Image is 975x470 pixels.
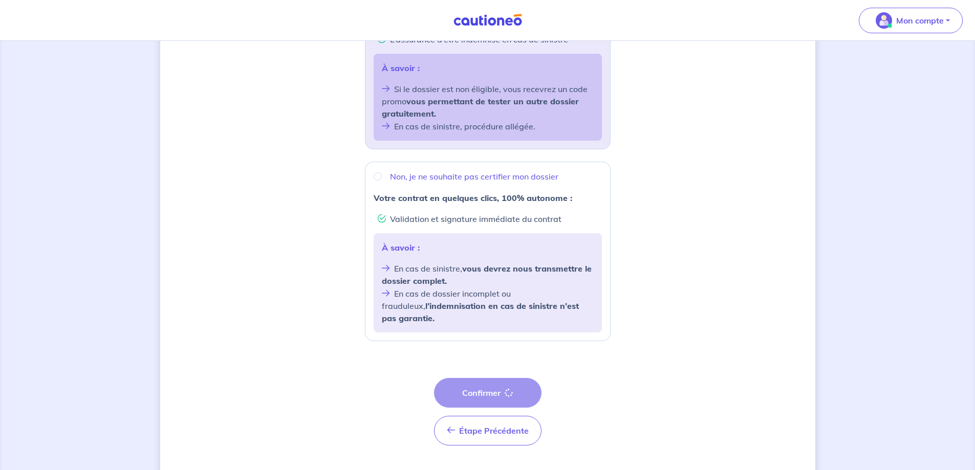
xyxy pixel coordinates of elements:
[896,14,944,27] p: Mon compte
[382,63,420,73] strong: À savoir :
[382,82,594,120] li: Si le dossier est non éligible, vous recevrez un code promo
[382,262,594,287] li: En cas de sinistre,
[382,120,594,132] li: En cas de sinistre, procédure allégée.
[382,263,592,286] strong: vous devrez nous transmettre le dossier complet.
[378,212,602,225] li: Validation et signature immédiate du contrat
[382,287,594,324] li: En cas de dossier incomplet ou frauduleux,
[374,193,572,203] strong: Votre contrat en quelques clics, 100% autonome :
[876,12,892,29] img: illu_account_valid_menu.svg
[382,96,579,119] strong: vous permettant de tester un autre dossier gratuitement.
[449,14,526,27] img: Cautioneo
[390,170,558,183] p: Non, je ne souhaite pas certifier mon dossier
[859,8,963,33] button: illu_account_valid_menu.svgMon compte
[434,416,541,445] button: Étape Précédente
[382,301,579,323] strong: l’indemnisation en cas de sinistre n’est pas garantie.
[382,242,420,253] strong: À savoir :
[459,426,529,436] span: Étape Précédente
